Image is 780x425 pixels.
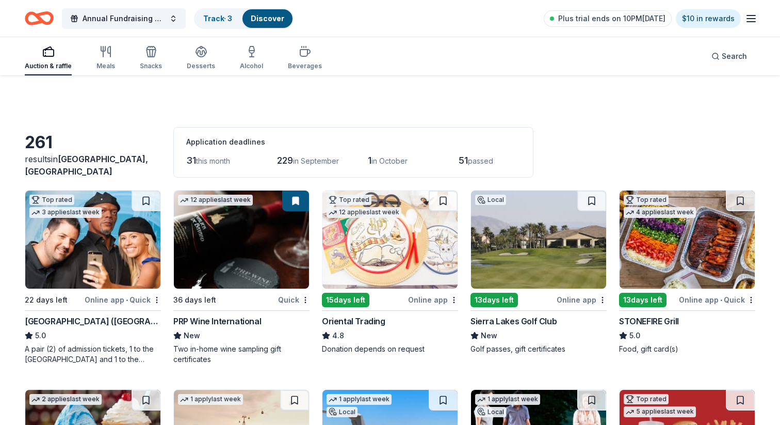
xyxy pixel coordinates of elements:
span: 5.0 [629,329,640,342]
button: Alcohol [240,41,263,75]
a: Home [25,6,54,30]
div: 36 days left [173,294,216,306]
div: Local [327,407,358,417]
span: 31 [186,155,196,166]
button: Search [703,46,755,67]
span: passed [468,156,493,165]
div: Sierra Lakes Golf Club [470,315,557,327]
a: Plus trial ends on 10PM[DATE] [544,10,672,27]
img: Image for Hollywood Wax Museum (Hollywood) [25,191,160,289]
span: 229 [277,155,293,166]
button: Desserts [187,41,215,75]
div: 4 applies last week [624,207,696,218]
div: Meals [96,62,115,70]
button: Auction & raffle [25,41,72,75]
div: Online app [408,293,458,306]
div: A pair (2) of admission tickets, 1 to the [GEOGRAPHIC_DATA] and 1 to the [GEOGRAPHIC_DATA] [25,344,161,365]
img: Image for PRP Wine International [174,191,309,289]
button: Track· 3Discover [194,8,294,29]
button: Beverages [288,41,322,75]
button: Snacks [140,41,162,75]
div: 1 apply last week [327,394,392,405]
div: Two in-home wine sampling gift certificates [173,344,310,365]
div: 1 apply last week [178,394,243,405]
div: Oriental Trading [322,315,385,327]
div: Snacks [140,62,162,70]
a: Discover [251,14,284,23]
div: 12 applies last week [178,195,253,206]
a: Track· 3 [203,14,232,23]
div: Local [475,195,506,205]
div: 15 days left [322,293,369,307]
a: Image for Sierra Lakes Golf ClubLocal13days leftOnline appSierra Lakes Golf ClubNewGolf passes, g... [470,190,607,354]
span: New [184,329,200,342]
span: 5.0 [35,329,46,342]
div: 13 days left [619,293,667,307]
div: Donation depends on request [322,344,458,354]
span: • [720,296,722,304]
div: 5 applies last week [624,406,696,417]
a: Image for Oriental TradingTop rated12 applieslast week15days leftOnline appOriental Trading4.8Don... [322,190,458,354]
div: Application deadlines [186,136,521,148]
div: Top rated [624,394,669,404]
span: 4.8 [332,329,344,342]
div: 1 apply last week [475,394,540,405]
div: PRP Wine International [173,315,261,327]
div: [GEOGRAPHIC_DATA] ([GEOGRAPHIC_DATA]) [25,315,161,327]
div: STONEFIRE Grill [619,315,679,327]
div: 2 applies last week [29,394,102,405]
span: 51 [459,155,468,166]
div: Local [475,407,506,417]
div: 22 days left [25,294,68,306]
div: Food, gift card(s) [619,344,755,354]
span: in [25,154,148,177]
a: Image for Hollywood Wax Museum (Hollywood)Top rated3 applieslast week22 days leftOnline app•Quick... [25,190,161,365]
div: Desserts [187,62,215,70]
span: Search [722,50,747,62]
div: Golf passes, gift certificates [470,344,607,354]
img: Image for STONEFIRE Grill [620,191,755,289]
span: • [126,296,128,304]
div: Auction & raffle [25,62,72,70]
span: 1 [368,155,371,166]
div: 3 applies last week [29,207,102,218]
div: Top rated [624,195,669,205]
div: Alcohol [240,62,263,70]
div: 13 days left [470,293,518,307]
span: in September [293,156,339,165]
div: Beverages [288,62,322,70]
span: in October [371,156,408,165]
button: Annual Fundraising Event, Silent Auction, and Raffle [62,8,186,29]
div: Top rated [29,195,74,205]
div: Online app [557,293,607,306]
div: results [25,153,161,178]
a: Image for STONEFIRE GrillTop rated4 applieslast week13days leftOnline app•QuickSTONEFIRE Grill5.0... [619,190,755,354]
div: 261 [25,132,161,153]
span: this month [196,156,230,165]
img: Image for Oriental Trading [322,191,458,289]
div: 12 applies last week [327,207,401,218]
a: Image for PRP Wine International12 applieslast week36 days leftQuickPRP Wine InternationalNewTwo ... [173,190,310,365]
span: Plus trial ends on 10PM[DATE] [558,12,665,25]
button: Meals [96,41,115,75]
div: Quick [278,293,310,306]
a: $10 in rewards [676,9,741,28]
div: Top rated [327,195,371,205]
span: Annual Fundraising Event, Silent Auction, and Raffle [83,12,165,25]
span: [GEOGRAPHIC_DATA], [GEOGRAPHIC_DATA] [25,154,148,177]
div: Online app Quick [679,293,755,306]
div: Online app Quick [85,293,161,306]
img: Image for Sierra Lakes Golf Club [471,191,606,289]
span: New [481,329,497,342]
